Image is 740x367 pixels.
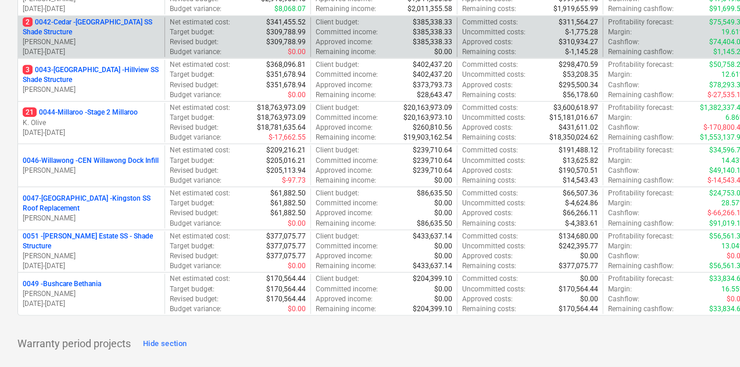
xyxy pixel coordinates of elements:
[413,274,452,284] p: $204,399.10
[608,304,674,314] p: Remaining cashflow :
[403,103,452,113] p: $20,163,973.09
[316,156,378,166] p: Committed income :
[23,299,160,309] p: [DATE] - [DATE]
[559,60,598,70] p: $298,470.59
[316,47,376,57] p: Remaining income :
[434,284,452,294] p: $0.00
[462,188,518,198] p: Committed costs :
[434,241,452,251] p: $0.00
[170,47,222,57] p: Budget variance :
[608,90,674,100] p: Remaining cashflow :
[462,156,525,166] p: Uncommitted costs :
[413,123,452,133] p: $260,810.56
[559,304,598,314] p: $170,564.44
[288,219,306,229] p: $0.00
[462,113,525,123] p: Uncommitted costs :
[170,80,219,90] p: Revised budget :
[563,70,598,80] p: $53,208.35
[413,80,452,90] p: $373,793.73
[462,198,525,208] p: Uncommitted costs :
[316,70,378,80] p: Committed income :
[257,113,306,123] p: $18,763,973.09
[316,113,378,123] p: Committed income :
[407,4,452,14] p: $2,011,355.58
[266,145,306,155] p: $209,216.21
[170,70,215,80] p: Target budget :
[23,279,160,309] div: 0049 -Bushcare Bethania[PERSON_NAME][DATE]-[DATE]
[270,208,306,218] p: $61,882.50
[23,231,160,272] div: 0051 -[PERSON_NAME] Estate SS - Shade Structure[PERSON_NAME][DATE]-[DATE]
[23,166,160,176] p: [PERSON_NAME]
[23,108,138,117] p: 0044-Millaroo - Stage 2 Millaroo
[316,208,373,218] p: Approved income :
[608,70,632,80] p: Margin :
[170,145,231,155] p: Net estimated cost :
[682,311,740,367] iframe: Chat Widget
[316,80,373,90] p: Approved income :
[559,145,598,155] p: $191,488.12
[434,251,452,261] p: $0.00
[170,304,222,314] p: Budget variance :
[608,188,674,198] p: Profitability forecast :
[270,198,306,208] p: $61,882.50
[608,103,674,113] p: Profitability forecast :
[565,219,598,229] p: $-4,383.61
[316,145,359,155] p: Client budget :
[608,60,674,70] p: Profitability forecast :
[23,17,160,37] p: 0042-Cedar - [GEOGRAPHIC_DATA] SS Shade Structure
[23,65,160,85] p: 0043-[GEOGRAPHIC_DATA] - Hillview SS Shade Structure
[413,231,452,241] p: $433,637.14
[266,156,306,166] p: $205,016.21
[608,219,674,229] p: Remaining cashflow :
[23,279,101,289] p: 0049 - Bushcare Bethania
[316,241,378,251] p: Committed income :
[608,113,632,123] p: Margin :
[608,133,674,142] p: Remaining cashflow :
[170,4,222,14] p: Budget variance :
[559,231,598,241] p: $134,680.00
[23,108,160,137] div: 210044-Millaroo -Stage 2 MillarooK. Olive[DATE]-[DATE]
[563,208,598,218] p: $66,266.11
[553,103,598,113] p: $3,600,618.97
[413,70,452,80] p: $402,437.20
[316,133,376,142] p: Remaining income :
[170,103,231,113] p: Net estimated cost :
[462,103,518,113] p: Committed costs :
[170,208,219,218] p: Revised budget :
[23,47,160,57] p: [DATE] - [DATE]
[316,60,359,70] p: Client budget :
[23,261,160,271] p: [DATE] - [DATE]
[608,261,674,271] p: Remaining cashflow :
[608,284,632,294] p: Margin :
[462,176,516,186] p: Remaining costs :
[23,194,160,213] p: 0047-[GEOGRAPHIC_DATA] - Kingston SS Roof Replacement
[462,17,518,27] p: Committed costs :
[23,85,160,95] p: [PERSON_NAME]
[559,17,598,27] p: $311,564.27
[316,198,378,208] p: Committed income :
[316,17,359,27] p: Client budget :
[170,231,231,241] p: Net estimated cost :
[170,60,231,70] p: Net estimated cost :
[266,284,306,294] p: $170,564.44
[608,80,639,90] p: Cashflow :
[608,231,674,241] p: Profitability forecast :
[413,27,452,37] p: $385,338.33
[316,27,378,37] p: Committed income :
[170,188,231,198] p: Net estimated cost :
[462,60,518,70] p: Committed costs :
[462,123,513,133] p: Approved costs :
[23,128,160,138] p: [DATE] - [DATE]
[316,219,376,229] p: Remaining income :
[553,4,598,14] p: $1,919,655.99
[170,17,231,27] p: Net estimated cost :
[288,304,306,314] p: $0.00
[608,294,639,304] p: Cashflow :
[413,17,452,27] p: $385,338.33
[170,37,219,47] p: Revised budget :
[462,284,525,294] p: Uncommitted costs :
[462,70,525,80] p: Uncommitted costs :
[462,231,518,241] p: Committed costs :
[23,231,160,251] p: 0051 - [PERSON_NAME] Estate SS - Shade Structure
[23,213,160,223] p: [PERSON_NAME]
